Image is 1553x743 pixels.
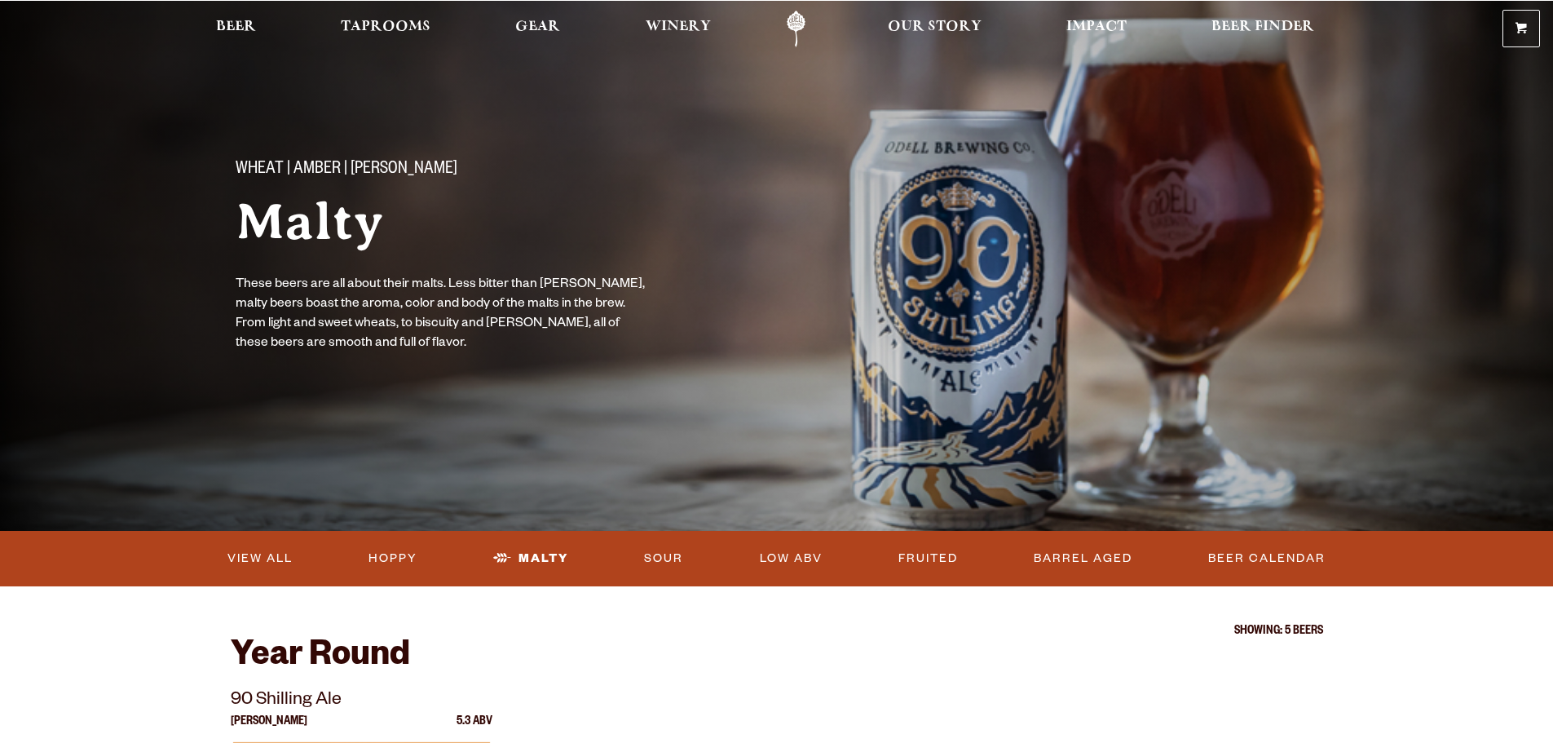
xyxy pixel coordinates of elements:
[1211,20,1314,33] span: Beer Finder
[341,20,430,33] span: Taprooms
[205,11,267,47] a: Beer
[231,626,1323,639] p: Showing: 5 Beers
[892,540,964,577] a: Fruited
[888,20,982,33] span: Our Story
[236,160,457,181] span: Wheat | Amber | [PERSON_NAME]
[646,20,711,33] span: Winery
[236,194,744,250] h1: Malty
[638,540,690,577] a: Sour
[1027,540,1139,577] a: Barrel Aged
[236,276,653,354] p: These beers are all about their malts. Less bitter than [PERSON_NAME], malty beers boast the arom...
[330,11,441,47] a: Taprooms
[765,11,827,47] a: Odell Home
[362,540,424,577] a: Hoppy
[877,11,992,47] a: Our Story
[515,20,560,33] span: Gear
[487,540,575,577] a: Malty
[635,11,721,47] a: Winery
[216,20,256,33] span: Beer
[231,687,493,716] p: 90 Shilling Ale
[221,540,299,577] a: View All
[1066,20,1127,33] span: Impact
[1056,11,1137,47] a: Impact
[457,716,492,742] p: 5.3 ABV
[231,716,307,742] p: [PERSON_NAME]
[505,11,571,47] a: Gear
[753,540,829,577] a: Low ABV
[231,639,1323,678] h2: Year Round
[1202,540,1332,577] a: Beer Calendar
[1201,11,1325,47] a: Beer Finder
